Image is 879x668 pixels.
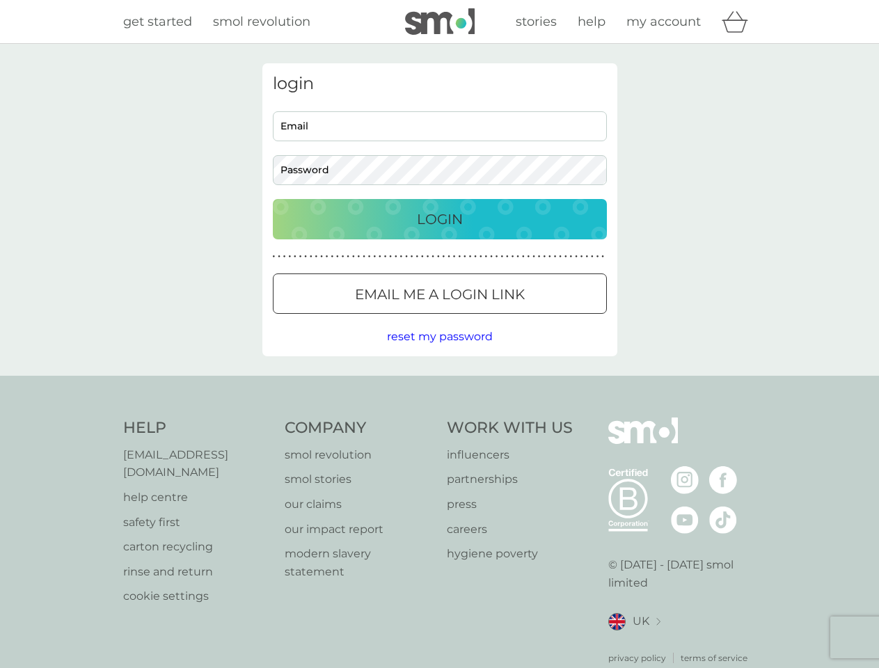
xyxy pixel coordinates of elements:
[387,330,493,343] span: reset my password
[578,12,605,32] a: help
[123,538,271,556] a: carton recycling
[123,417,271,439] h4: Help
[352,253,355,260] p: ●
[355,283,525,305] p: Email me a login link
[379,253,381,260] p: ●
[516,14,557,29] span: stories
[285,520,433,539] a: our impact report
[453,253,456,260] p: ●
[411,253,413,260] p: ●
[273,273,607,314] button: Email me a login link
[389,253,392,260] p: ●
[342,253,345,260] p: ●
[447,545,573,563] a: hygiene poverty
[347,253,349,260] p: ●
[608,417,678,465] img: smol
[575,253,578,260] p: ●
[608,613,626,630] img: UK flag
[387,328,493,346] button: reset my password
[415,253,418,260] p: ●
[437,253,440,260] p: ●
[384,253,387,260] p: ●
[285,495,433,514] a: our claims
[538,253,541,260] p: ●
[273,199,607,239] button: Login
[447,470,573,488] p: partnerships
[512,253,514,260] p: ●
[564,253,567,260] p: ●
[485,253,488,260] p: ●
[320,253,323,260] p: ●
[506,253,509,260] p: ●
[585,253,588,260] p: ●
[464,253,466,260] p: ●
[447,495,573,514] a: press
[368,253,371,260] p: ●
[671,506,699,534] img: visit the smol Youtube page
[123,488,271,507] a: help centre
[626,12,701,32] a: my account
[273,253,276,260] p: ●
[285,470,433,488] p: smol stories
[400,253,403,260] p: ●
[516,12,557,32] a: stories
[500,253,503,260] p: ●
[516,253,519,260] p: ●
[288,253,291,260] p: ●
[123,587,271,605] a: cookie settings
[532,253,535,260] p: ●
[522,253,525,260] p: ●
[285,545,433,580] a: modern slavery statement
[633,612,649,630] span: UK
[405,8,475,35] img: smol
[447,446,573,464] p: influencers
[123,14,192,29] span: get started
[601,253,604,260] p: ●
[283,253,286,260] p: ●
[469,253,472,260] p: ●
[656,618,660,626] img: select a new location
[273,74,607,94] h3: login
[304,253,307,260] p: ●
[405,253,408,260] p: ●
[315,253,318,260] p: ●
[474,253,477,260] p: ●
[554,253,557,260] p: ●
[578,14,605,29] span: help
[709,506,737,534] img: visit the smol Tiktok page
[443,253,445,260] p: ●
[528,253,530,260] p: ●
[709,466,737,494] img: visit the smol Facebook page
[427,253,429,260] p: ●
[358,253,361,260] p: ●
[373,253,376,260] p: ●
[285,446,433,464] a: smol revolution
[448,253,450,260] p: ●
[431,253,434,260] p: ●
[285,417,433,439] h4: Company
[559,253,562,260] p: ●
[326,253,328,260] p: ●
[548,253,551,260] p: ●
[608,651,666,665] a: privacy policy
[596,253,599,260] p: ●
[681,651,747,665] a: terms of service
[123,514,271,532] p: safety first
[123,563,271,581] a: rinse and return
[123,446,271,482] a: [EMAIL_ADDRESS][DOMAIN_NAME]
[421,253,424,260] p: ●
[591,253,594,260] p: ●
[310,253,312,260] p: ●
[213,14,310,29] span: smol revolution
[331,253,333,260] p: ●
[490,253,493,260] p: ●
[480,253,482,260] p: ●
